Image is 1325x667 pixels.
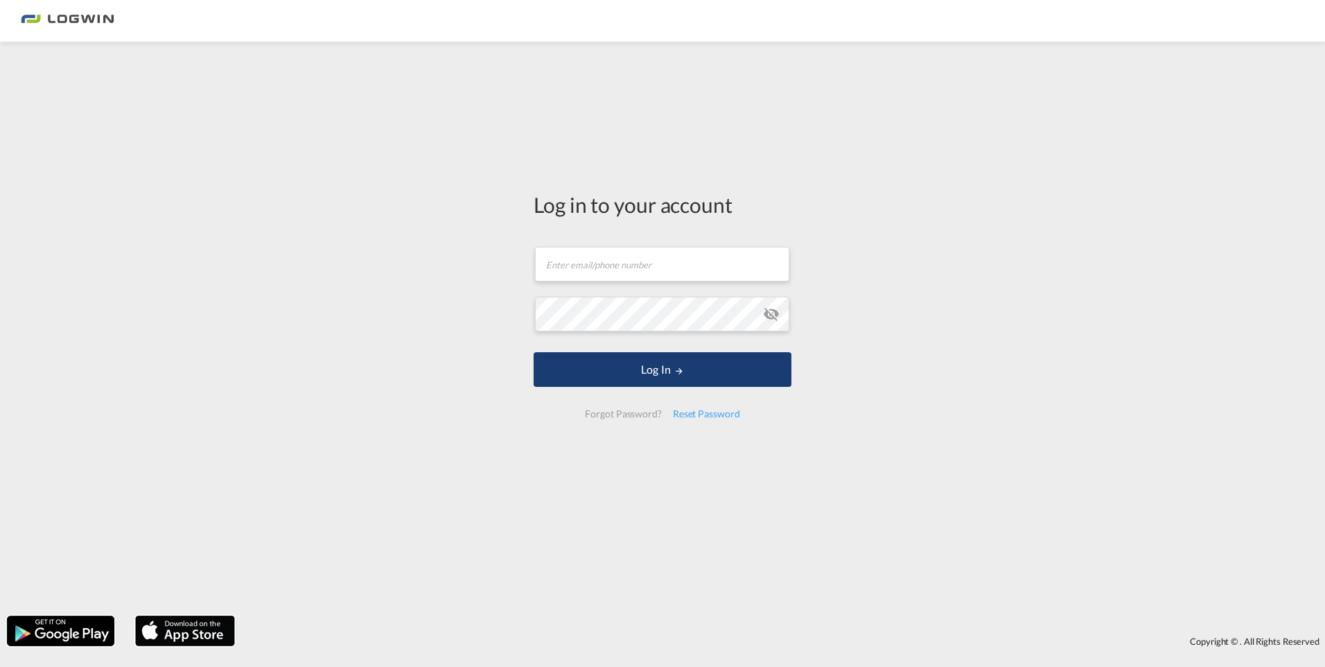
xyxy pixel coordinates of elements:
div: Copyright © . All Rights Reserved [242,630,1325,653]
img: bc73a0e0d8c111efacd525e4c8ad7d32.png [21,6,114,37]
img: apple.png [134,614,236,648]
div: Log in to your account [534,190,791,219]
img: google.png [6,614,116,648]
div: Forgot Password? [579,401,667,426]
input: Enter email/phone number [535,247,789,281]
md-icon: icon-eye-off [763,306,780,322]
button: LOGIN [534,352,791,387]
div: Reset Password [667,401,746,426]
